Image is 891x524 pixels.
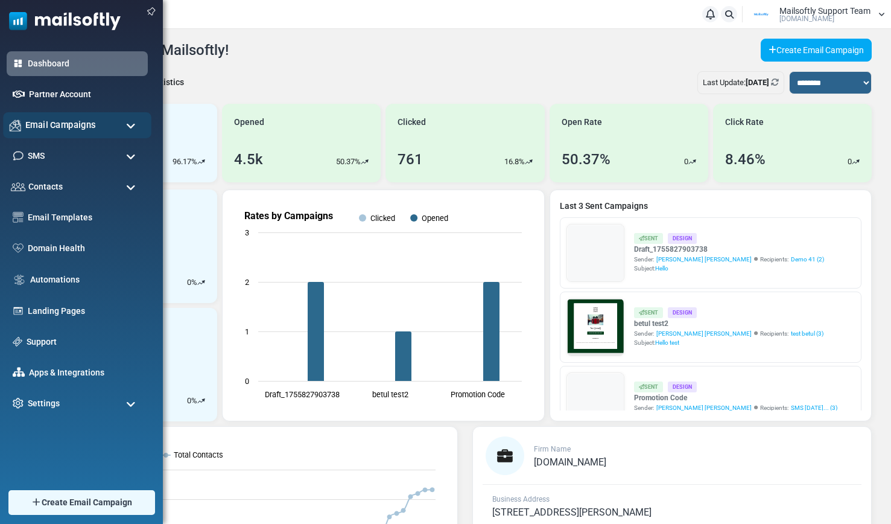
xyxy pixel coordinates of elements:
span: Clicked [398,116,426,129]
img: User Logo [746,5,776,24]
div: Subject: [634,264,824,273]
span: Click Rate [725,116,764,129]
span: Opened [234,116,264,129]
span: Settings [28,397,60,410]
text: Draft_1755827903738 [265,390,340,399]
text: Total Contacts [174,450,223,459]
b: [DATE] [746,78,769,87]
div: Sent [634,233,663,243]
a: Promotion Code [634,392,837,403]
span: Hello [655,265,668,272]
img: landing_pages.svg [13,305,24,316]
span: [STREET_ADDRESS][PERSON_NAME] [492,506,652,518]
p: 0 [187,276,191,289]
div: Sender: Recipients: [634,329,823,338]
strong: Follow Us [185,286,231,296]
a: Domain Health [28,242,142,255]
div: 8.46% [725,149,766,170]
div: Sender: Recipients: [634,403,837,412]
img: contacts-icon.svg [11,182,25,191]
span: [PERSON_NAME] [PERSON_NAME] [656,329,752,338]
a: Shop Now and Save Big! [147,240,270,262]
p: 0 [187,395,191,407]
a: test betul (3) [791,329,823,338]
div: % [187,395,205,407]
div: 50.37% [562,149,610,170]
text: 3 [245,228,249,237]
a: Demo 41 (2) [791,255,824,264]
text: 0 [245,377,249,386]
span: [DOMAIN_NAME] [534,456,606,468]
span: SMS [28,150,45,162]
text: betul test2 [372,390,408,399]
div: Design [668,382,697,392]
img: workflow.svg [13,273,26,287]
a: Refresh Stats [771,78,779,87]
span: Contacts [28,181,63,193]
text: Clicked [370,214,395,223]
p: 16.8% [504,156,525,168]
img: dashboard-icon-active.svg [13,58,24,69]
span: Mailsoftly Support Team [779,7,870,15]
a: User Logo Mailsoftly Support Team [DOMAIN_NAME] [746,5,885,24]
img: domain-health-icon.svg [13,243,24,253]
div: % [187,276,205,289]
div: Subject: [634,338,823,347]
span: Hello test [655,339,679,346]
p: 50.37% [336,156,361,168]
a: Landing Pages [28,305,142,318]
a: betul test2 [634,318,823,329]
a: [DOMAIN_NAME] [534,458,606,467]
a: Apps & Integrations [29,366,142,379]
div: Design [668,307,697,318]
div: 761 [398,149,423,170]
span: Email Campaigns [25,118,96,132]
a: Support [27,336,142,348]
text: Promotion Code [451,390,505,399]
p: Lorem ipsum dolor sit amet, consectetur adipiscing elit, sed do eiusmod tempor incididunt [63,317,353,328]
p: 0 [848,156,852,168]
a: SMS [DATE]... (3) [791,403,837,412]
a: Create Email Campaign [761,39,872,62]
a: Last 3 Sent Campaigns [560,200,861,212]
img: email-templates-icon.svg [13,212,24,223]
a: Partner Account [29,88,142,101]
span: Open Rate [562,116,602,129]
div: Sender: Recipients: [634,255,824,264]
a: Automations [30,273,142,286]
a: Draft_1755827903738 [634,244,824,255]
img: campaigns-icon.png [10,120,21,131]
img: sms-icon.png [13,150,24,161]
text: Rates by Campaigns [244,210,333,222]
p: 0 [684,156,688,168]
text: 1 [245,327,249,336]
div: Sent [634,382,663,392]
strong: Shop Now and Save Big! [159,246,258,255]
text: Opened [422,214,448,223]
div: Design [668,233,697,243]
span: Business Address [492,495,550,503]
div: Sent [634,307,663,318]
div: 4.5k [234,149,263,170]
span: [DOMAIN_NAME] [779,15,834,22]
svg: Rates by Campaigns [232,200,534,411]
h1: Test {(email)} [54,209,362,228]
span: [PERSON_NAME] [PERSON_NAME] [656,255,752,264]
img: support-icon.svg [13,337,22,347]
span: Create Email Campaign [42,496,132,509]
img: settings-icon.svg [13,398,24,409]
span: Firm Name [534,445,571,453]
span: [PERSON_NAME] [PERSON_NAME] [656,403,752,412]
text: 2 [245,278,249,287]
a: Dashboard [28,57,142,70]
div: Last Update: [697,71,784,94]
p: 96.17% [173,156,197,168]
a: Email Templates [28,211,142,224]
